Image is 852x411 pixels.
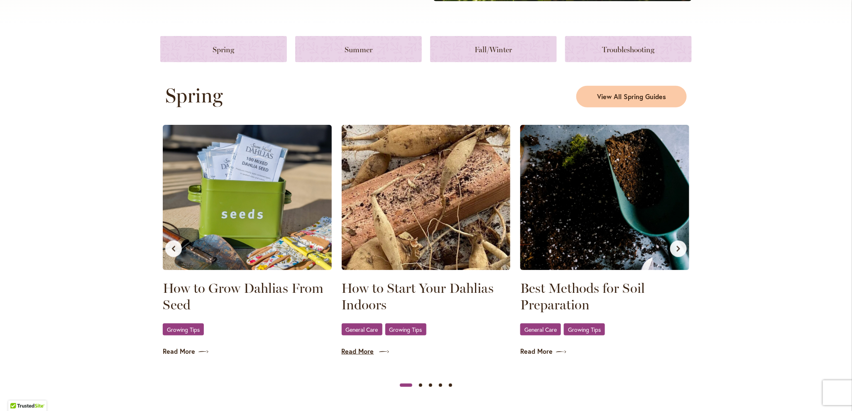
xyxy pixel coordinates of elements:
a: General Care [520,323,561,336]
span: General Care [346,327,378,332]
span: View All Spring Guides [597,92,666,102]
span: Growing Tips [568,327,601,332]
div: , [342,323,511,337]
button: Slide 5 [446,380,455,390]
a: Read More [342,347,511,356]
a: Best Methods for Soil Preparation [520,280,689,313]
img: Soil in a shovel [520,125,689,270]
button: Next slide [670,241,687,257]
a: View All Spring Guides [576,86,687,107]
img: Seed Packets displayed in a Seed tin [163,125,332,270]
span: Growing Tips [167,327,200,332]
h2: Spring [165,84,421,107]
span: Growing Tips [389,327,422,332]
button: Previous slide [165,241,182,257]
button: Slide 4 [436,380,446,390]
a: General Care [342,323,382,336]
button: Slide 2 [416,380,426,390]
button: Slide 3 [426,380,436,390]
a: Growing Tips [385,323,426,336]
button: Slide 1 [400,380,412,390]
a: How to Grow Dahlias From Seed [163,280,332,313]
div: , [520,323,689,337]
a: Read More [163,347,332,356]
a: Growing Tips [564,323,605,336]
a: Growing Tips [163,323,204,336]
a: Read More [520,347,689,356]
span: General Care [524,327,557,332]
a: How to Start Your Dahlias Indoors [342,280,511,313]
